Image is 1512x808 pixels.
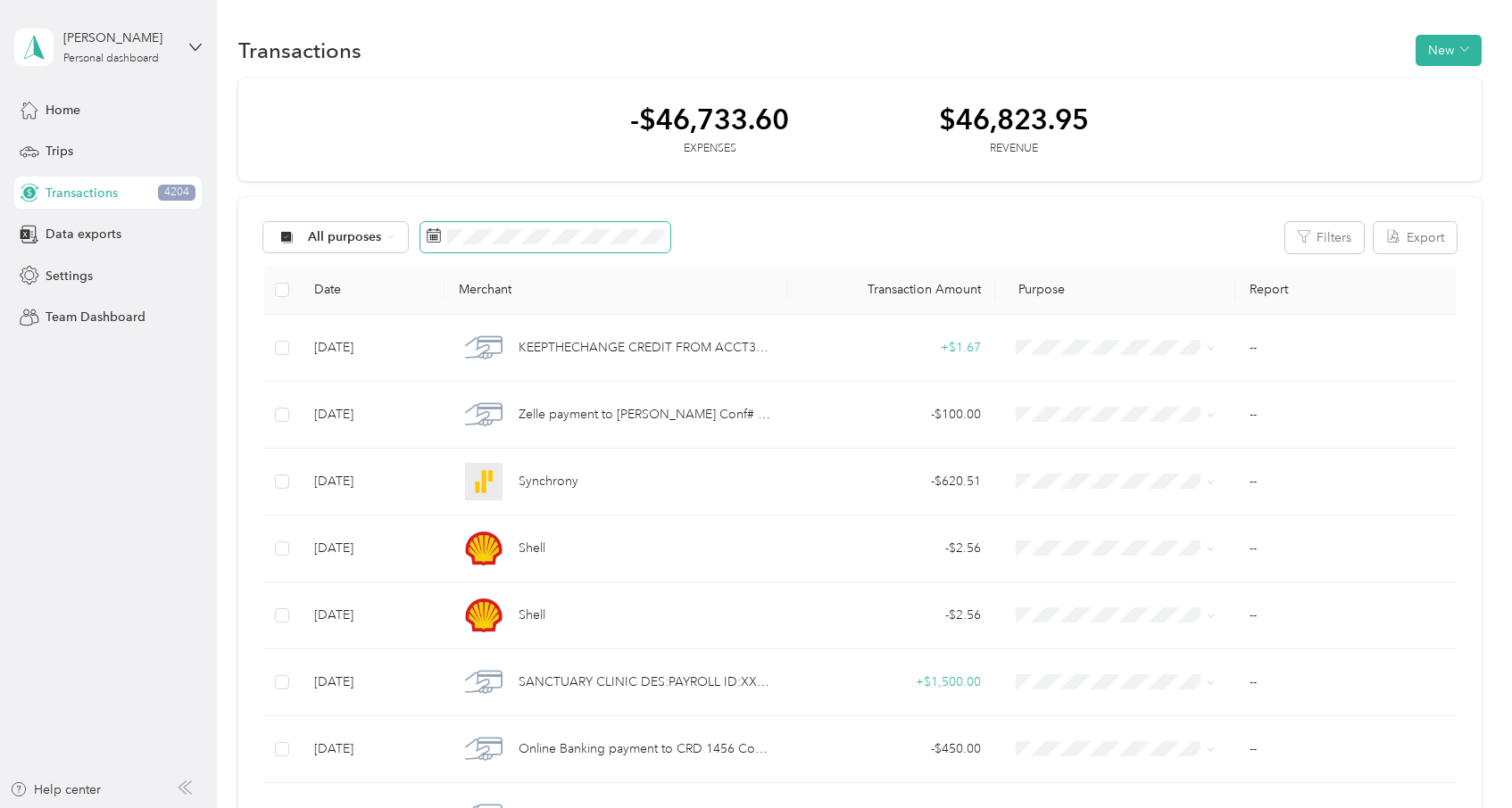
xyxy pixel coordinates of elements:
[238,41,361,60] h1: Transactions
[519,405,775,425] span: Zelle payment to [PERSON_NAME] Conf# hq8jmy4p2
[802,472,980,491] div: - $620.51
[1412,708,1512,808] iframe: Everlance-gr Chat Button Frame
[46,267,93,285] span: Settings
[1235,315,1465,382] td: --
[939,103,1089,135] div: $46,823.95
[1009,282,1066,297] span: Purpose
[444,266,788,315] th: Merchant
[10,780,101,799] button: Help center
[46,142,73,161] span: Trips
[300,449,444,515] td: [DATE]
[300,382,444,449] td: [DATE]
[465,730,503,768] img: Online Banking payment to CRD 1456 Confirmation# XXXXX15729
[300,582,444,649] td: [DATE]
[300,649,444,716] td: [DATE]
[1374,222,1457,253] button: Export
[46,308,145,326] span: Team Dashboard
[519,539,545,558] span: Shell
[519,472,578,491] span: Synchrony
[46,225,121,243] span: Data exports
[46,184,118,202] span: Transactions
[1416,35,1482,66] button: New
[300,716,444,783] td: [DATE]
[1235,515,1465,582] td: --
[465,664,503,701] img: SANCTUARY CLINIC DES:PAYROLL ID:XXXXX7395418YC6 INDN:HART,RODNEY CO ID:XXXXX11101 PPD
[1285,222,1364,253] button: Filters
[1235,449,1465,515] td: --
[300,266,444,315] th: Date
[300,515,444,582] td: [DATE]
[802,338,980,358] div: + $1.67
[1235,716,1465,783] td: --
[519,672,775,692] span: SANCTUARY CLINIC DES:PAYROLL ID:XXXXX7395418YC6 INDN:[PERSON_NAME] CO ID:XXXXX11101 PPD
[46,101,80,120] span: Home
[465,530,503,567] img: Shell
[802,405,980,425] div: - $100.00
[465,396,503,433] img: Zelle payment to Rodney Hart Conf# hq8jmy4p2
[802,672,980,692] div: + $1,500.00
[802,606,980,625] div: - $2.56
[1235,582,1465,649] td: --
[465,329,503,367] img: KEEPTHECHANGE CREDIT FROM ACCT3253 EFFECTIVE 09/26
[802,739,980,759] div: - $450.00
[63,29,175,47] div: [PERSON_NAME]
[519,606,545,625] span: Shell
[630,141,789,157] div: Expenses
[788,266,994,315] th: Transaction Amount
[519,739,775,759] span: Online Banking payment to CRD 1456 Confirmation# XXXXX15729
[1235,382,1465,449] td: --
[939,141,1089,157] div: Revenue
[158,185,195,201] span: 4204
[1235,266,1465,315] th: Report
[308,231,382,243] span: All purposes
[519,338,775,358] span: KEEPTHECHANGE CREDIT FROM ACCT3253 EFFECTIVE 09/26
[802,539,980,558] div: - $2.56
[465,597,503,634] img: Shell
[63,54,159,64] div: Personal dashboard
[465,463,503,500] img: Synchrony
[630,103,789,135] div: -$46,733.60
[300,315,444,382] td: [DATE]
[1235,649,1465,716] td: --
